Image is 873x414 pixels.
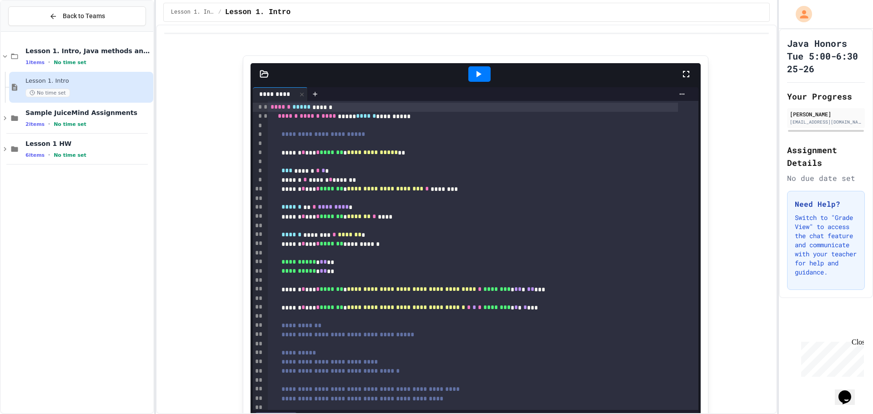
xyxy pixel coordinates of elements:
span: • [48,151,50,159]
h3: Need Help? [795,199,857,209]
iframe: chat widget [798,338,864,377]
h2: Assignment Details [787,144,865,169]
span: Lesson 1. Intro, Java methods and functions, arithemtic operations [171,9,215,16]
span: No time set [54,152,86,158]
div: [EMAIL_ADDRESS][DOMAIN_NAME] [790,119,862,125]
span: 6 items [25,152,45,158]
span: 2 items [25,121,45,127]
span: Back to Teams [63,11,105,21]
div: [PERSON_NAME] [790,110,862,118]
p: Switch to "Grade View" to access the chat feature and communicate with your teacher for help and ... [795,213,857,277]
h2: Your Progress [787,90,865,103]
div: Chat with us now!Close [4,4,63,58]
iframe: chat widget [835,378,864,405]
span: Sample JuiceMind Assignments [25,109,151,117]
span: No time set [54,121,86,127]
span: Lesson 1 HW [25,140,151,148]
div: My Account [786,4,814,25]
span: No time set [54,60,86,65]
span: Lesson 1. Intro, Java methods and functions, arithemtic operations [25,47,151,55]
span: / [218,9,221,16]
button: Back to Teams [8,6,146,26]
span: • [48,120,50,128]
h1: Java Honors Tue 5:00-6:30 25-26 [787,37,865,75]
span: 1 items [25,60,45,65]
div: No due date set [787,173,865,184]
span: Lesson 1. Intro [25,77,151,85]
span: No time set [25,89,70,97]
span: Lesson 1. Intro [225,7,291,18]
span: • [48,59,50,66]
